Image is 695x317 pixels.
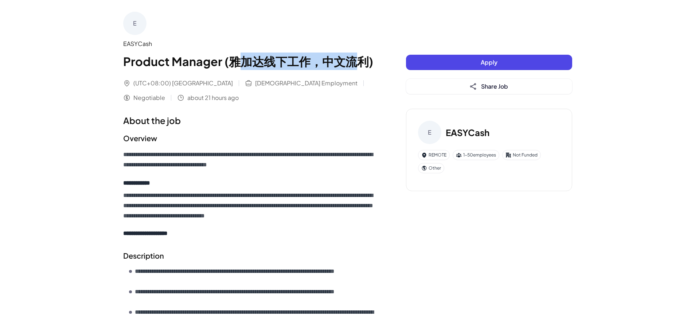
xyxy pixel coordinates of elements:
span: (UTC+08:00) [GEOGRAPHIC_DATA] [133,79,233,88]
h3: EASYCash [446,126,489,139]
div: REMOTE [418,150,450,160]
div: Not Funded [502,150,541,160]
div: E [418,121,441,144]
span: [DEMOGRAPHIC_DATA] Employment [255,79,358,88]
div: 1-50 employees [453,150,499,160]
span: Apply [481,58,497,66]
button: Share Job [406,79,572,94]
h1: About the job [123,114,377,127]
h1: Product Manager (雅加达线下工作，中文流利) [123,53,377,70]
h2: Overview [123,133,377,144]
div: EASYCash [123,39,377,48]
div: E [123,12,147,35]
button: Apply [406,55,572,70]
div: Other [418,163,444,173]
span: about 21 hours ago [187,93,239,102]
span: Share Job [481,82,508,90]
span: Negotiable [133,93,165,102]
h2: Description [123,250,377,261]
